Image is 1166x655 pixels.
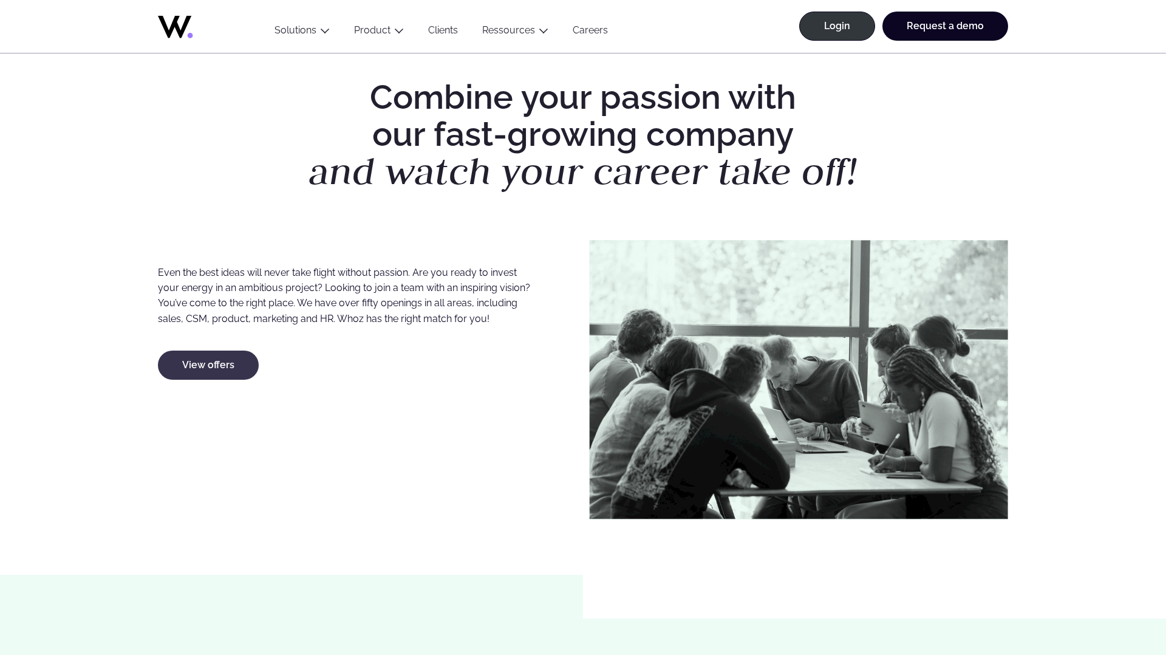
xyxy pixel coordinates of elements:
[342,24,416,41] button: Product
[309,146,857,196] em: and watch your career take off!
[589,240,1008,520] img: Whozzies-learning
[416,24,470,41] a: Clients
[158,351,259,380] a: View offers
[272,79,894,191] h2: Combine your passion with our fast-growing company
[482,24,535,36] a: Ressources
[262,24,342,41] button: Solutions
[882,12,1008,41] a: Request a demo
[354,24,390,36] a: Product
[561,24,620,41] a: Careers
[799,12,875,41] a: Login
[470,24,561,41] button: Ressources
[158,265,535,326] p: Even the best ideas will never take flight without passion. Are you ready to invest your energy i...
[1086,575,1149,638] iframe: Chatbot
